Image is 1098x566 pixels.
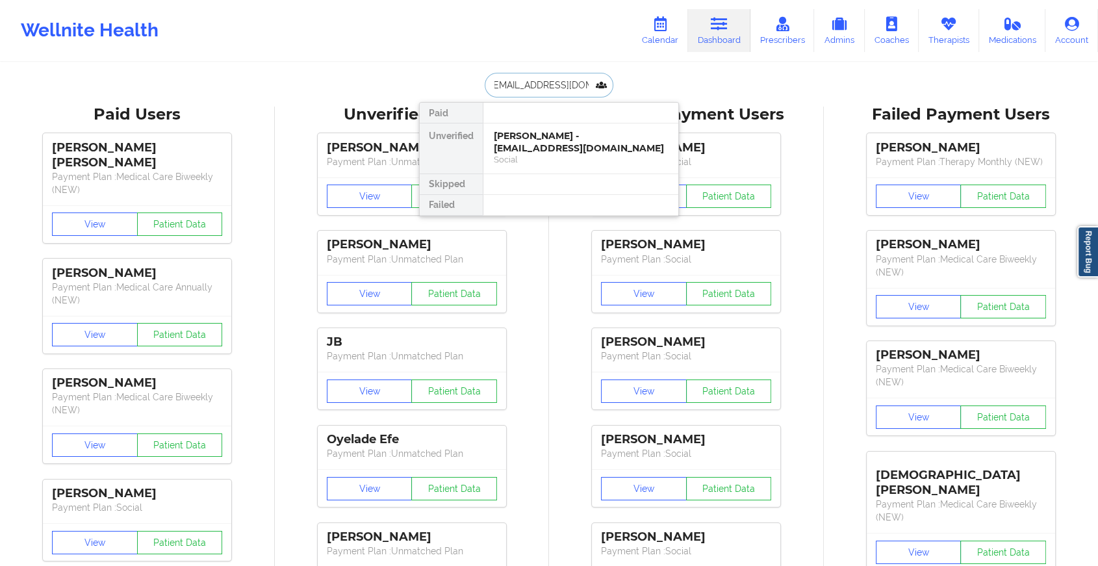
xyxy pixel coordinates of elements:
[52,170,222,196] p: Payment Plan : Medical Care Biweekly (NEW)
[686,282,772,305] button: Patient Data
[52,376,222,391] div: [PERSON_NAME]
[1077,226,1098,277] a: Report Bug
[960,295,1046,318] button: Patient Data
[688,9,750,52] a: Dashboard
[686,379,772,403] button: Patient Data
[137,531,223,554] button: Patient Data
[960,405,1046,429] button: Patient Data
[632,9,688,52] a: Calendar
[686,477,772,500] button: Patient Data
[137,433,223,457] button: Patient Data
[601,477,687,500] button: View
[601,282,687,305] button: View
[601,335,771,350] div: [PERSON_NAME]
[876,458,1046,498] div: [DEMOGRAPHIC_DATA][PERSON_NAME]
[327,545,497,558] p: Payment Plan : Unmatched Plan
[52,433,138,457] button: View
[52,501,222,514] p: Payment Plan : Social
[420,174,483,195] div: Skipped
[327,335,497,350] div: JB
[833,105,1090,125] div: Failed Payment Users
[601,237,771,252] div: [PERSON_NAME]
[327,379,413,403] button: View
[601,253,771,266] p: Payment Plan : Social
[601,447,771,460] p: Payment Plan : Social
[601,432,771,447] div: [PERSON_NAME]
[601,530,771,545] div: [PERSON_NAME]
[411,282,497,305] button: Patient Data
[814,9,865,52] a: Admins
[601,155,771,168] p: Payment Plan : Social
[865,9,919,52] a: Coaches
[494,154,668,165] div: Social
[327,282,413,305] button: View
[52,486,222,501] div: [PERSON_NAME]
[52,323,138,346] button: View
[327,140,497,155] div: [PERSON_NAME]
[876,405,962,429] button: View
[137,212,223,236] button: Patient Data
[327,253,497,266] p: Payment Plan : Unmatched Plan
[420,103,483,123] div: Paid
[876,185,962,208] button: View
[494,130,668,154] div: [PERSON_NAME] - [EMAIL_ADDRESS][DOMAIN_NAME]
[327,477,413,500] button: View
[876,541,962,564] button: View
[327,185,413,208] button: View
[876,155,1046,168] p: Payment Plan : Therapy Monthly (NEW)
[876,498,1046,524] p: Payment Plan : Medical Care Biweekly (NEW)
[52,212,138,236] button: View
[919,9,979,52] a: Therapists
[960,185,1046,208] button: Patient Data
[876,348,1046,363] div: [PERSON_NAME]
[411,185,497,208] button: Patient Data
[411,477,497,500] button: Patient Data
[327,432,497,447] div: Oyelade Efe
[876,363,1046,389] p: Payment Plan : Medical Care Biweekly (NEW)
[327,350,497,363] p: Payment Plan : Unmatched Plan
[327,155,497,168] p: Payment Plan : Unmatched Plan
[1045,9,1098,52] a: Account
[52,531,138,554] button: View
[52,266,222,281] div: [PERSON_NAME]
[876,295,962,318] button: View
[979,9,1046,52] a: Medications
[327,447,497,460] p: Payment Plan : Unmatched Plan
[327,530,497,545] div: [PERSON_NAME]
[750,9,815,52] a: Prescribers
[284,105,541,125] div: Unverified Users
[876,140,1046,155] div: [PERSON_NAME]
[686,185,772,208] button: Patient Data
[601,379,687,403] button: View
[601,545,771,558] p: Payment Plan : Social
[9,105,266,125] div: Paid Users
[327,237,497,252] div: [PERSON_NAME]
[601,140,771,155] div: [PERSON_NAME]
[558,105,815,125] div: Skipped Payment Users
[960,541,1046,564] button: Patient Data
[52,140,222,170] div: [PERSON_NAME] [PERSON_NAME]
[137,323,223,346] button: Patient Data
[601,350,771,363] p: Payment Plan : Social
[420,195,483,216] div: Failed
[52,281,222,307] p: Payment Plan : Medical Care Annually (NEW)
[876,237,1046,252] div: [PERSON_NAME]
[420,123,483,174] div: Unverified
[52,391,222,417] p: Payment Plan : Medical Care Biweekly (NEW)
[876,253,1046,279] p: Payment Plan : Medical Care Biweekly (NEW)
[411,379,497,403] button: Patient Data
